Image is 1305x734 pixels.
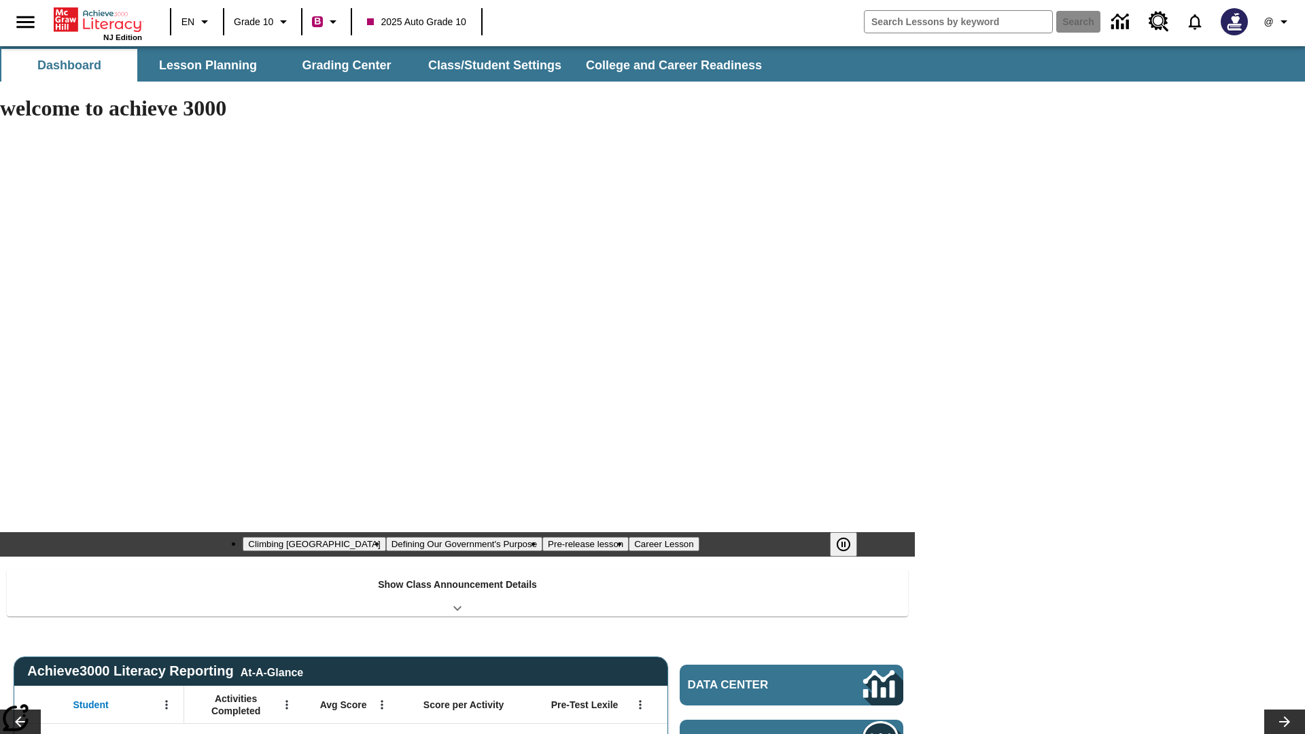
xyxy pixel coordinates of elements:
span: Score per Activity [423,699,504,711]
button: Slide 3 Pre-release lesson [542,537,629,551]
span: NJ Edition [103,33,142,41]
button: Dashboard [1,49,137,82]
button: Select a new avatar [1213,4,1256,39]
span: @ [1264,15,1273,29]
button: College and Career Readiness [575,49,773,82]
button: Open Menu [156,695,177,715]
div: Pause [830,532,871,557]
span: Grade 10 [234,15,273,29]
span: Avg Score [320,699,367,711]
button: Grading Center [279,49,415,82]
button: Slide 2 Defining Our Government's Purpose [386,537,542,551]
span: Activities Completed [191,693,281,717]
button: Lesson carousel, Next [1264,710,1305,734]
p: Show Class Announcement Details [378,578,537,592]
a: Notifications [1177,4,1213,39]
button: Open Menu [630,695,650,715]
input: search field [865,11,1052,33]
span: 2025 Auto Grade 10 [367,15,466,29]
span: Achieve3000 Literacy Reporting [27,663,303,679]
button: Open Menu [372,695,392,715]
button: Language: EN, Select a language [175,10,219,34]
div: Show Class Announcement Details [7,570,908,616]
button: Grade: Grade 10, Select a grade [228,10,297,34]
button: Open side menu [5,2,46,42]
a: Resource Center, Will open in new tab [1141,3,1177,40]
img: Avatar [1221,8,1248,35]
a: Home [54,6,142,33]
span: Data Center [688,678,816,692]
button: Profile/Settings [1256,10,1300,34]
button: Boost Class color is violet red. Change class color [307,10,347,34]
button: Slide 4 Career Lesson [629,537,699,551]
span: Student [73,699,109,711]
a: Data Center [680,665,903,705]
span: B [314,13,321,30]
div: At-A-Glance [241,664,303,679]
button: Pause [830,532,857,557]
button: Slide 1 Climbing Mount Tai [243,537,385,551]
div: Home [54,5,142,41]
button: Class/Student Settings [417,49,572,82]
button: Lesson Planning [140,49,276,82]
button: Open Menu [277,695,297,715]
a: Data Center [1103,3,1141,41]
span: Pre-Test Lexile [551,699,619,711]
span: EN [181,15,194,29]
